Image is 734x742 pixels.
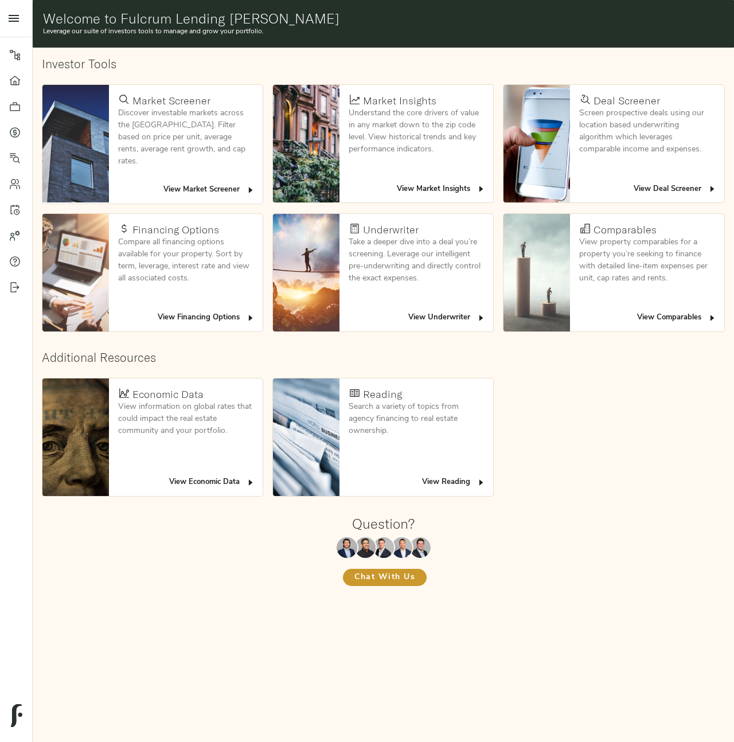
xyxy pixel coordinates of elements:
h4: Financing Options [132,224,219,236]
h4: Market Screener [132,95,210,107]
p: Leverage our suite of investors tools to manage and grow your portfolio. [43,26,723,37]
h2: Investor Tools [42,57,724,71]
span: Chat With Us [354,571,415,585]
h2: Additional Resources [42,350,724,365]
button: View Market Insights [394,181,489,198]
span: View Economic Data [169,476,255,489]
img: Maxwell Wu [337,537,357,558]
p: Take a deeper dive into a deal you’re screening. Leverage our intelligent pre-underwriting and di... [349,236,485,284]
img: Deal Screener [503,85,569,202]
h1: Welcome to Fulcrum Lending [PERSON_NAME] [43,10,723,26]
span: View Underwriter [408,311,486,325]
span: View Deal Screener [634,183,717,196]
img: Reading [273,378,339,496]
img: Economic Data [42,378,108,496]
img: Market Screener [42,85,108,202]
img: Justin Stamp [410,537,431,558]
span: View Market Screener [163,183,255,197]
button: View Deal Screener [631,181,720,198]
h4: Market Insights [363,95,436,107]
img: Financing Options [42,214,108,331]
span: View Comparables [637,311,717,325]
p: Understand the core drivers of value in any market down to the zip code level. View historical tr... [349,107,485,155]
span: View Reading [422,476,486,489]
button: View Reading [419,474,489,491]
h4: Reading [363,388,402,401]
p: View information on global rates that could impact the real estate community and your portfolio. [118,401,254,437]
img: Market Insights [273,85,339,202]
h4: Deal Screener [594,95,660,107]
button: Chat With Us [343,569,427,586]
p: View property comparables for a property you’re seeking to finance with detailed line-item expens... [579,236,715,284]
img: Richard Le [392,537,412,558]
p: Screen prospective deals using our location based underwriting algorithm which leverages comparab... [579,107,715,155]
h1: Question? [352,516,415,532]
h4: Underwriter [363,224,419,236]
img: Underwriter [273,214,339,331]
button: View Comparables [634,309,720,327]
p: Search a variety of topics from agency financing to real estate ownership. [349,401,485,437]
h4: Economic Data [132,388,204,401]
button: View Financing Options [155,309,258,327]
button: View Economic Data [166,474,258,491]
p: Discover investable markets across the [GEOGRAPHIC_DATA]. Filter based on price per unit, average... [118,107,254,167]
img: Kenneth Mendonça [355,537,376,558]
h4: Comparables [594,224,657,236]
span: View Financing Options [158,311,255,325]
button: View Underwriter [405,309,489,327]
img: Zach Frizzera [373,537,394,558]
p: Compare all financing options available for your property. Sort by term, leverage, interest rate ... [118,236,254,284]
img: Comparables [503,214,569,331]
span: View Market Insights [397,183,486,196]
button: View Market Screener [161,181,258,199]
